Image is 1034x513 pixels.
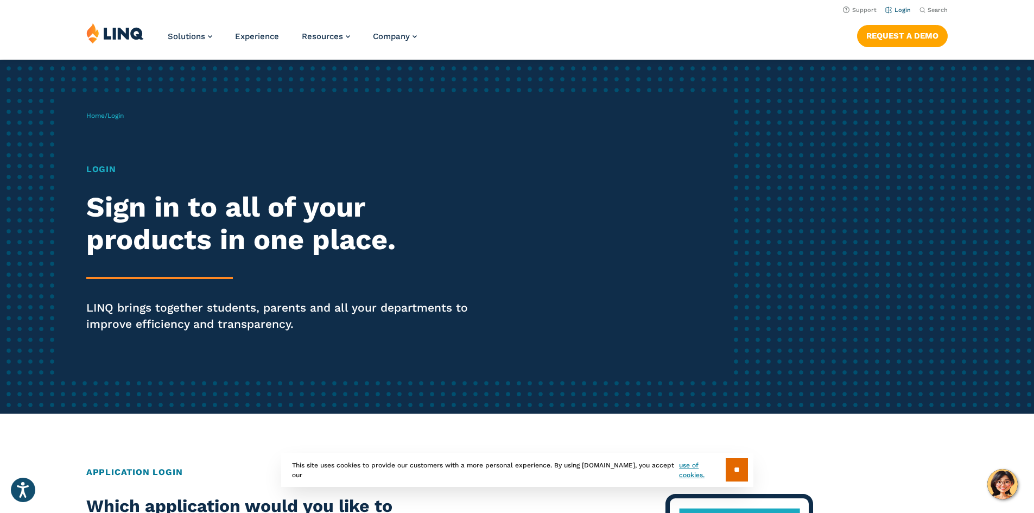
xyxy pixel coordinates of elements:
[86,466,948,479] h2: Application Login
[928,7,948,14] span: Search
[302,31,350,41] a: Resources
[857,25,948,47] a: Request a Demo
[281,453,753,487] div: This site uses cookies to provide our customers with a more personal experience. By using [DOMAIN...
[919,6,948,14] button: Open Search Bar
[302,31,343,41] span: Resources
[168,23,417,59] nav: Primary Navigation
[86,112,124,119] span: /
[168,31,205,41] span: Solutions
[885,7,911,14] a: Login
[857,23,948,47] nav: Button Navigation
[235,31,279,41] a: Experience
[86,112,105,119] a: Home
[86,191,485,256] h2: Sign in to all of your products in one place.
[373,31,417,41] a: Company
[86,163,485,176] h1: Login
[86,300,485,332] p: LINQ brings together students, parents and all your departments to improve efficiency and transpa...
[679,460,725,480] a: use of cookies.
[373,31,410,41] span: Company
[168,31,212,41] a: Solutions
[987,469,1018,499] button: Hello, have a question? Let’s chat.
[86,23,144,43] img: LINQ | K‑12 Software
[107,112,124,119] span: Login
[843,7,877,14] a: Support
